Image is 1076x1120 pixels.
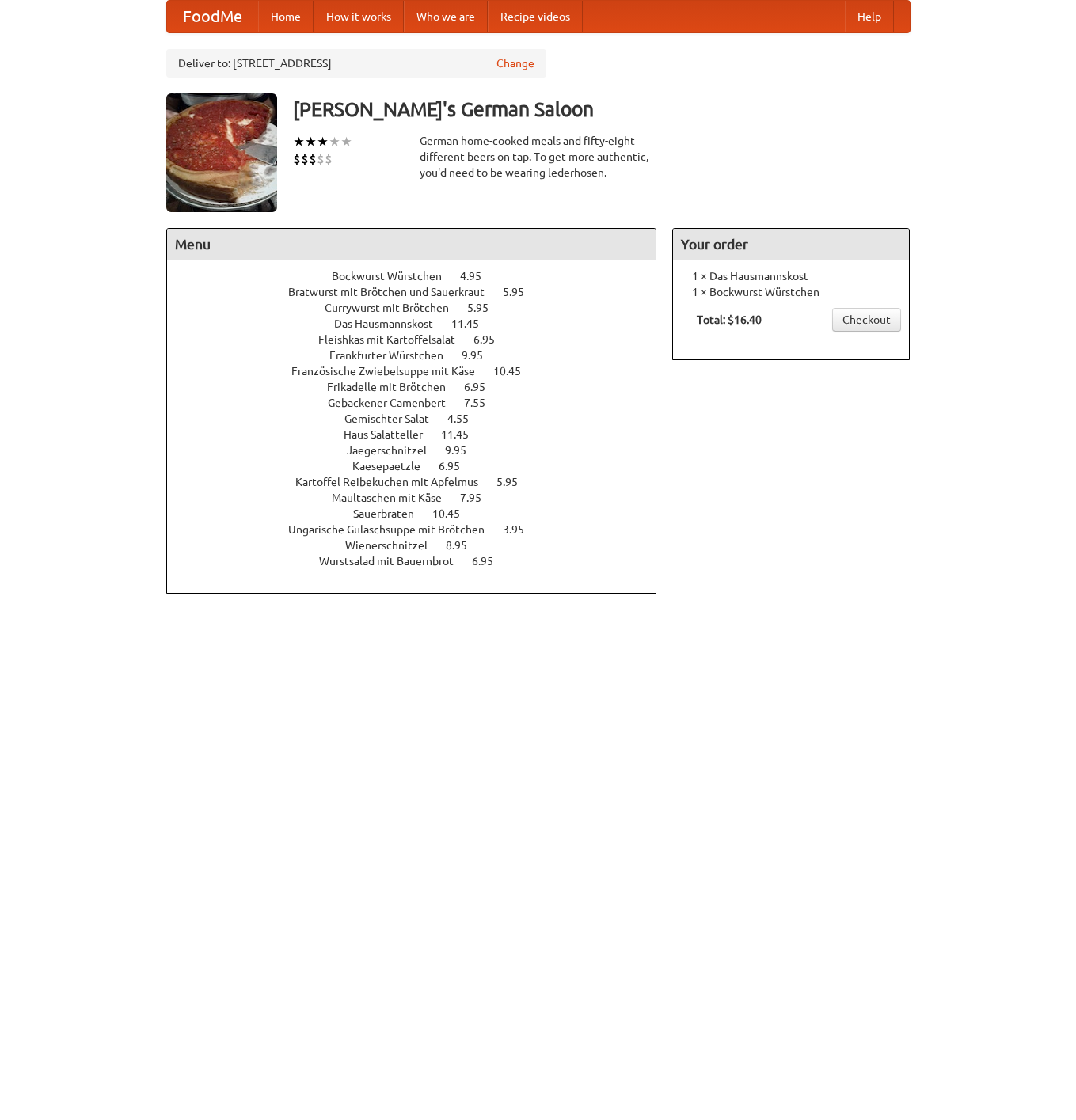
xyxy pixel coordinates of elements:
span: 11.45 [441,428,485,441]
span: Bockwurst Würstchen [332,270,458,283]
span: 6.95 [472,555,509,568]
span: 3.95 [503,523,540,536]
a: Gebackener Camenbert 7.55 [328,397,515,409]
span: 5.95 [496,476,534,488]
span: 10.45 [493,365,537,378]
span: Sauerbraten [353,507,430,520]
li: $ [293,150,301,168]
span: 10.45 [432,507,476,520]
a: Change [496,55,534,71]
a: Französische Zwiebelsuppe mit Käse 10.45 [291,365,550,378]
a: Ungarische Gulaschsuppe mit Brötchen 3.95 [288,523,553,536]
a: Wienerschnitzel 8.95 [345,539,496,552]
a: Gemischter Salat 4.55 [344,412,498,425]
a: Home [258,1,314,32]
a: Help [845,1,894,32]
span: Haus Salatteller [344,428,439,441]
li: ★ [340,133,352,150]
li: 1 × Bockwurst Würstchen [681,284,901,300]
a: Recipe videos [488,1,583,32]
li: ★ [329,133,340,150]
span: Bratwurst mit Brötchen und Sauerkraut [288,286,500,298]
span: Wurstsalad mit Bauernbrot [319,555,470,568]
span: 6.95 [473,333,511,346]
span: Das Hausmannskost [334,317,449,330]
a: Haus Salatteller 11.45 [344,428,498,441]
a: Maultaschen mit Käse 7.95 [332,492,511,504]
span: Ungarische Gulaschsuppe mit Brötchen [288,523,500,536]
b: Total: $16.40 [697,313,762,326]
span: 5.95 [467,302,504,314]
img: angular.jpg [166,93,277,212]
span: Frankfurter Würstchen [329,349,459,362]
span: Currywurst mit Brötchen [325,302,465,314]
span: 9.95 [462,349,499,362]
h4: Menu [167,229,656,260]
span: Gemischter Salat [344,412,445,425]
a: Jaegerschnitzel 9.95 [347,444,496,457]
span: 8.95 [446,539,483,552]
span: Gebackener Camenbert [328,397,462,409]
span: 4.55 [447,412,485,425]
a: Sauerbraten 10.45 [353,507,489,520]
a: Fleishkas mit Kartoffelsalat 6.95 [318,333,524,346]
li: ★ [317,133,329,150]
span: Kartoffel Reibekuchen mit Apfelmus [295,476,494,488]
span: Kaesepaetzle [352,460,436,473]
span: 7.55 [464,397,501,409]
a: Frankfurter Würstchen 9.95 [329,349,512,362]
span: 6.95 [464,381,501,393]
span: 4.95 [460,270,497,283]
a: Who we are [404,1,488,32]
li: 1 × Das Hausmannskost [681,268,901,284]
li: ★ [305,133,317,150]
div: German home-cooked meals and fifty-eight different beers on tap. To get more authentic, you'd nee... [420,133,657,180]
span: Jaegerschnitzel [347,444,443,457]
a: Checkout [832,308,901,332]
li: $ [325,150,333,168]
a: How it works [314,1,404,32]
li: ★ [293,133,305,150]
a: Bratwurst mit Brötchen und Sauerkraut 5.95 [288,286,553,298]
a: Bockwurst Würstchen 4.95 [332,270,511,283]
div: Deliver to: [STREET_ADDRESS] [166,49,546,78]
a: Das Hausmannskost 11.45 [334,317,508,330]
span: Fleishkas mit Kartoffelsalat [318,333,471,346]
li: $ [317,150,325,168]
span: Frikadelle mit Brötchen [327,381,462,393]
a: Currywurst mit Brötchen 5.95 [325,302,518,314]
a: Frikadelle mit Brötchen 6.95 [327,381,515,393]
span: 7.95 [460,492,497,504]
h3: [PERSON_NAME]'s German Saloon [293,93,911,125]
span: Französische Zwiebelsuppe mit Käse [291,365,491,378]
li: $ [309,150,317,168]
span: 9.95 [445,444,482,457]
a: Wurstsalad mit Bauernbrot 6.95 [319,555,523,568]
span: 6.95 [439,460,476,473]
a: FoodMe [167,1,258,32]
a: Kaesepaetzle 6.95 [352,460,489,473]
li: $ [301,150,309,168]
span: Maultaschen mit Käse [332,492,458,504]
h4: Your order [673,229,909,260]
span: Wienerschnitzel [345,539,443,552]
span: 11.45 [451,317,495,330]
a: Kartoffel Reibekuchen mit Apfelmus 5.95 [295,476,547,488]
span: 5.95 [503,286,540,298]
